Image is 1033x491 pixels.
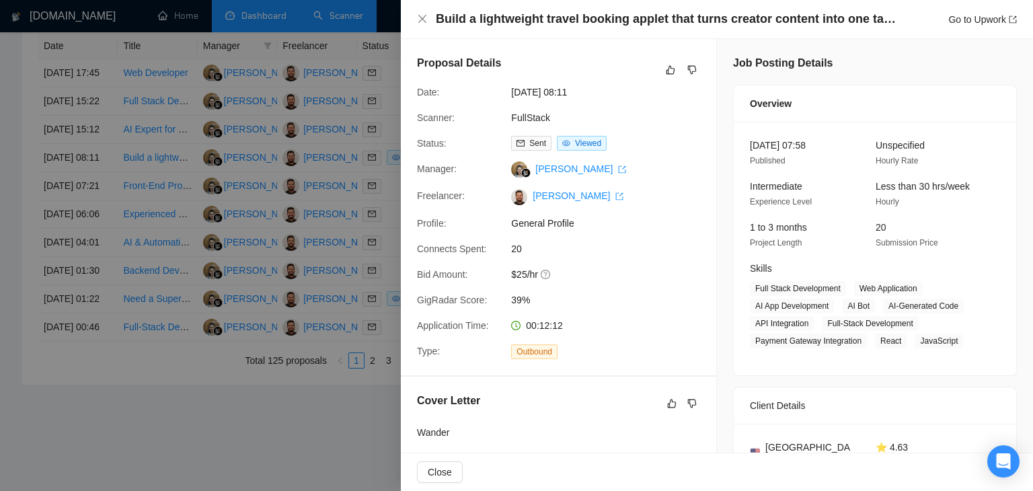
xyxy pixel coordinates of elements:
span: Unspecified [876,140,925,151]
span: close [417,13,428,24]
span: AI-Generated Code [883,299,964,313]
span: Payment Gateway Integration [750,334,867,348]
span: Skills [750,263,772,274]
button: like [664,395,680,412]
img: 🇺🇸 [751,447,760,457]
span: Scanner: [417,112,455,123]
span: Viewed [575,139,601,148]
span: Project Length [750,238,802,248]
span: 00:12:12 [526,320,563,331]
span: Status: [417,138,447,149]
span: ⭐ 4.63 [876,442,908,453]
span: JavaScript [915,334,963,348]
span: [GEOGRAPHIC_DATA] [765,440,854,469]
span: Application Time: [417,320,489,331]
span: like [667,398,677,409]
h5: Job Posting Details [733,55,833,71]
span: 20 [876,222,886,233]
span: Connects Spent: [417,243,487,254]
a: Go to Upworkexport [948,14,1017,25]
span: Type: [417,346,440,356]
span: Experience Level [750,197,812,206]
span: 1 to 3 months [750,222,807,233]
span: Published [750,156,786,165]
span: export [615,192,623,200]
a: [PERSON_NAME] export [535,163,626,174]
span: AI App Development [750,299,834,313]
button: dislike [684,62,700,78]
span: Profile: [417,218,447,229]
a: [PERSON_NAME] export [533,190,623,201]
button: Close [417,461,463,483]
span: Full Stack Development [750,281,846,296]
h5: Proposal Details [417,55,501,71]
img: c1G6oFvQWOK_rGeOIegVZUbDQsuYj_xB4b-sGzW8-UrWMS8Fcgd0TEwtWxuU7AZ-gB [511,189,527,205]
span: General Profile [511,216,713,231]
span: mail [516,139,525,147]
h4: Build a lightweight travel booking applet that turns creator content into one tap bookable trips [436,11,900,28]
span: dislike [687,65,697,75]
span: Date: [417,87,439,98]
span: GigRadar Score: [417,295,487,305]
span: API Integration [750,316,814,331]
span: [DATE] 08:11 [511,85,713,100]
span: Less than 30 hrs/week [876,181,970,192]
h5: Cover Letter [417,393,480,409]
span: export [618,165,626,174]
span: eye [562,139,570,147]
span: Web Application [854,281,923,296]
button: dislike [684,395,700,412]
div: Open Intercom Messenger [987,445,1020,478]
span: Bid Amount: [417,269,468,280]
span: Manager: [417,163,457,174]
span: Submission Price [876,238,938,248]
span: Close [428,465,452,480]
a: FullStack [511,112,550,123]
img: gigradar-bm.png [521,168,531,178]
span: Freelancer: [417,190,465,201]
span: $25/hr [511,267,713,282]
span: dislike [687,398,697,409]
span: Hourly Rate [876,156,918,165]
span: 39% [511,293,713,307]
span: question-circle [541,269,551,280]
span: Full-Stack Development [822,316,918,331]
span: React [875,334,907,348]
div: Client Details [750,387,1000,424]
span: export [1009,15,1017,24]
span: like [666,65,675,75]
span: Overview [750,96,792,111]
span: Outbound [511,344,558,359]
span: Hourly [876,197,899,206]
span: 20 [511,241,713,256]
span: [DATE] 07:58 [750,140,806,151]
span: clock-circle [511,321,521,330]
button: Close [417,13,428,25]
span: Sent [529,139,546,148]
span: Intermediate [750,181,802,192]
button: like [662,62,679,78]
span: AI Bot [842,299,875,313]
